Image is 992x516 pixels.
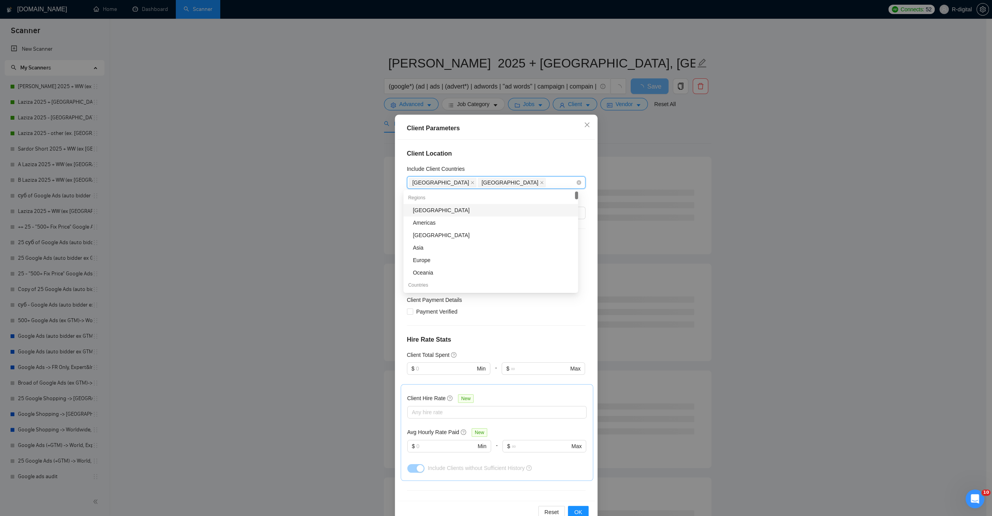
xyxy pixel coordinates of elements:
span: close-circle [576,180,581,185]
span: $ [506,364,509,373]
span: $ [412,442,415,450]
div: Americas [413,218,573,227]
p: Message from Mariia, sent 2w ago [14,30,115,37]
div: [GEOGRAPHIC_DATA] [413,206,573,215]
span: question-circle [447,395,453,401]
div: - [490,362,502,384]
div: Europe [403,254,578,266]
input: 0 [416,442,476,450]
h5: Client Total Spent [407,351,449,359]
div: Antarctica [403,229,578,241]
div: Americas [403,216,578,229]
span: Min [477,364,486,373]
span: close [540,181,544,184]
h4: Hire Rate Stats [407,335,585,344]
div: Oceania [413,268,573,277]
h5: Client Hire Rate [407,394,446,403]
span: question-circle [451,352,457,358]
input: ∞ [512,442,570,450]
span: 10 [981,489,990,496]
h4: Client Location [407,149,585,158]
div: Oceania [403,266,578,279]
div: Africa [403,204,578,216]
div: Client Parameters [407,124,585,133]
p: Earn Free GigRadar Credits - Just by Sharing Your Story! 💬 Want more credits for sending proposal... [14,22,115,30]
input: 0 [416,364,475,373]
div: [GEOGRAPHIC_DATA] [413,231,573,239]
span: close [470,181,474,184]
h5: Include Client Countries [407,165,465,173]
h4: Client Profile [407,500,585,509]
input: ∞ [511,364,569,373]
div: Countries [403,279,578,291]
span: [GEOGRAPHIC_DATA] [412,178,469,187]
span: [GEOGRAPHIC_DATA] [481,178,538,187]
h5: Avg Hourly Rate Paid [407,428,460,436]
button: Close [576,115,598,136]
span: close [584,122,590,128]
iframe: Intercom live chat [965,489,984,508]
div: Regions [403,192,578,204]
span: $ [412,364,415,373]
span: Max [570,364,580,373]
div: Asia [403,241,578,254]
span: Payment Verified [413,307,461,316]
span: New [458,394,474,403]
div: Asia [413,243,573,252]
span: Canada [478,178,546,187]
span: question-circle [461,429,467,435]
span: Min [477,442,486,450]
span: United States [409,178,477,187]
span: $ [507,442,510,450]
span: New [472,428,487,437]
div: - [491,440,502,462]
span: question-circle [526,465,532,471]
span: Include Clients without Sufficient History [428,465,525,471]
span: Max [571,442,582,450]
div: Europe [413,256,573,264]
h4: Client Payment Details [407,296,462,304]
